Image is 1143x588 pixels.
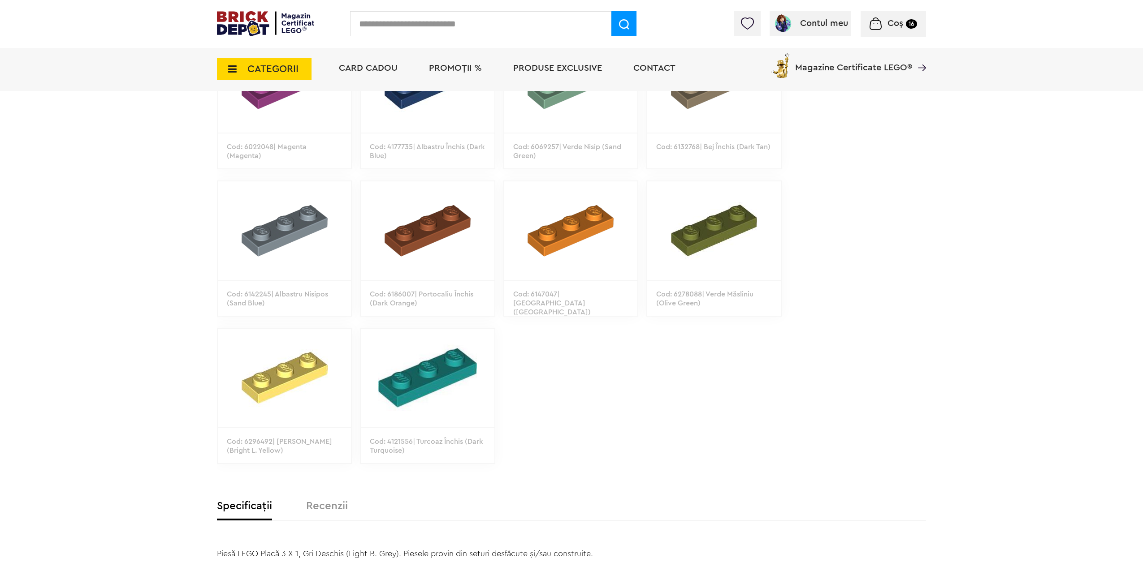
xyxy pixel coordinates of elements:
[429,64,482,73] a: PROMOȚII %
[361,427,494,482] p: Cod: 4121556| Turcoaz Închis (Dark Turquoise)
[247,64,299,74] span: CATEGORII
[339,64,398,73] a: Card Cadou
[218,329,351,427] img: 6296492.jpg
[218,280,351,335] p: Cod: 6142245| Albastru Nisipos (Sand Blue)
[361,181,494,280] img: 6186007.jpg
[218,181,351,280] img: 6142245.jpg
[361,329,494,427] img: 4121556.jpg
[912,52,926,60] a: Magazine Certificate LEGO®
[361,280,494,335] p: Cod: 6186007| Portocaliu Închis (Dark Orange)
[795,52,912,72] span: Magazine Certificate LEGO®
[361,133,494,187] p: Cod: 4177735| Albastru Închis (Dark Blue)
[218,427,351,482] p: Cod: 6296492| [PERSON_NAME] (Bright L. Yellow)
[888,19,903,28] span: Coș
[647,280,780,335] p: Cod: 6278088| Verde Măsliniu (Olive Green)
[647,133,780,187] p: Cod: 6132768| Bej Închis (Dark Tan)
[633,64,675,73] a: Contact
[513,64,602,73] a: Produse exclusive
[504,181,637,280] img: 6147047.jpg
[647,181,780,280] img: 6278088.jpg
[800,19,848,28] span: Contul meu
[504,133,637,187] p: Cod: 6069257| Verde Nisip (Sand Green)
[906,19,917,29] small: 16
[217,501,272,511] label: Specificații
[217,547,593,560] div: Piesă LEGO Placă 3 X 1, Gri Deschis (Light B. Grey). Piesele provin din seturi desfăcute şi/sau c...
[773,19,848,28] a: Contul meu
[504,280,637,335] p: Cod: 6147047| [GEOGRAPHIC_DATA] ([GEOGRAPHIC_DATA])
[306,501,348,511] label: Recenzii
[218,133,351,187] p: Cod: 6022048| Magenta (Magenta)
